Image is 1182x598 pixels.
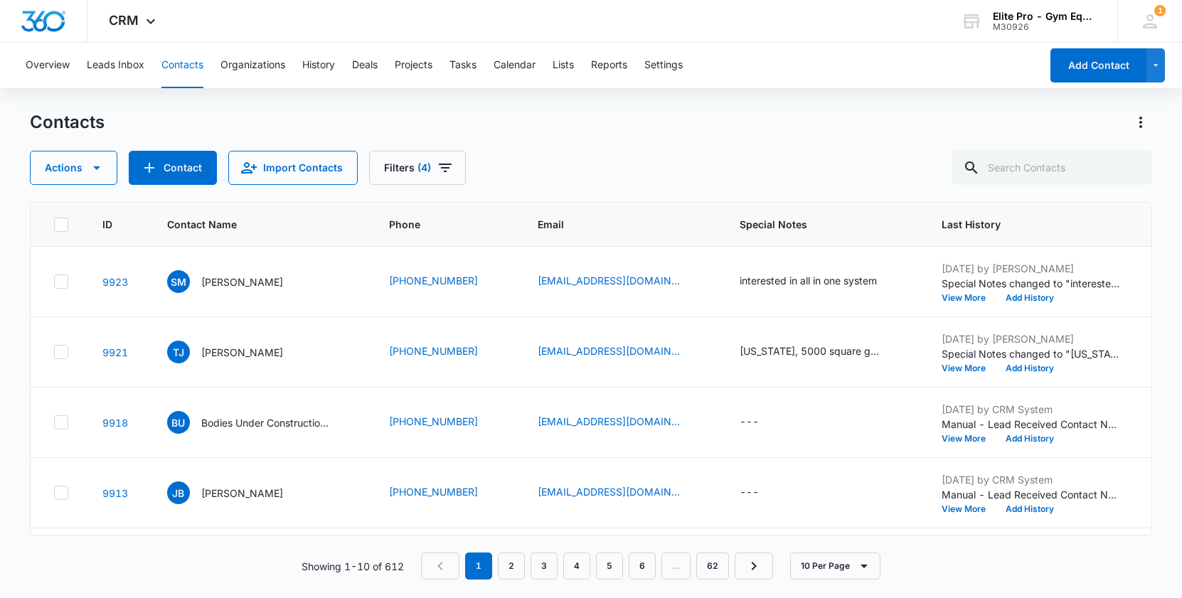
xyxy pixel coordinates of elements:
[389,484,504,501] div: Phone - +1 (615) 504-3455 - Select to Edit Field
[740,273,903,290] div: Special Notes - interested in all in one system - Select to Edit Field
[1129,111,1152,134] button: Actions
[389,273,504,290] div: Phone - +1 (830) 243-1426 - Select to Edit Field
[538,273,706,290] div: Email - smccormick1213@gmail.com - Select to Edit Field
[369,151,466,185] button: Filters
[228,151,358,185] button: Import Contacts
[167,270,309,293] div: Contact Name - Steven McCormick - Select to Edit Field
[102,346,128,358] a: Navigate to contact details page for Tarae Jordan
[26,43,70,88] button: Overview
[87,43,144,88] button: Leads Inbox
[996,505,1064,513] button: Add History
[109,13,139,28] span: CRM
[389,414,478,429] a: [PHONE_NUMBER]
[102,417,128,429] a: Navigate to contact details page for Bodies Under Construction/LavanteEpson
[102,217,112,232] span: ID
[167,481,309,504] div: Contact Name - Joey Burris - Select to Edit Field
[996,294,1064,302] button: Add History
[102,276,128,288] a: Navigate to contact details page for Steven McCormick
[389,484,478,499] a: [PHONE_NUMBER]
[740,484,759,501] div: ---
[735,552,773,580] a: Next Page
[421,552,773,580] nav: Pagination
[942,276,1119,291] p: Special Notes changed to "interested in all in one system"
[538,484,706,501] div: Email - burrisjoey80@gmail.com - Select to Edit Field
[591,43,627,88] button: Reports
[740,273,877,288] div: interested in all in one system
[538,414,706,431] div: Email - Training@bucathletics.net - Select to Edit Field
[553,43,574,88] button: Lists
[644,43,683,88] button: Settings
[389,414,504,431] div: Phone - +1 (662) 390-3868 - Select to Edit Field
[942,402,1119,417] p: [DATE] by CRM System
[740,484,784,501] div: Special Notes - - Select to Edit Field
[740,343,882,358] div: [US_STATE], 5000 square gym. 21st wants to open before xmas
[538,484,680,499] a: [EMAIL_ADDRESS][DOMAIN_NAME]
[352,43,378,88] button: Deals
[1050,48,1146,82] button: Add Contact
[740,414,759,431] div: ---
[993,11,1097,22] div: account name
[740,343,907,361] div: Special Notes - Michigan, 5000 square gym. 21st wants to open before xmas - Select to Edit Field
[740,217,887,232] span: Special Notes
[465,552,492,580] em: 1
[1154,5,1166,16] div: notifications count
[167,481,190,504] span: JB
[201,345,283,360] p: [PERSON_NAME]
[417,163,431,173] span: (4)
[129,151,217,185] button: Add Contact
[161,43,203,88] button: Contacts
[302,43,335,88] button: History
[389,343,504,361] div: Phone - +1 (586) 366-5374 - Select to Edit Field
[993,22,1097,32] div: account id
[952,151,1152,185] input: Search Contacts
[942,487,1119,502] p: Manual - Lead Received Contact Name: [PERSON_NAME] Phone: [PHONE_NUMBER] Email: [EMAIL_ADDRESS][D...
[629,552,656,580] a: Page 6
[167,270,190,293] span: SM
[696,552,729,580] a: Page 62
[942,217,1099,232] span: Last History
[942,294,996,302] button: View More
[302,559,404,574] p: Showing 1-10 of 612
[201,486,283,501] p: [PERSON_NAME]
[942,346,1119,361] p: Special Notes changed to "[US_STATE], 5000 square gym. 21st wants to open before xmas"
[538,273,680,288] a: [EMAIL_ADDRESS][DOMAIN_NAME]
[167,217,334,232] span: Contact Name
[538,414,680,429] a: [EMAIL_ADDRESS][DOMAIN_NAME]
[942,434,996,443] button: View More
[30,112,105,133] h1: Contacts
[996,434,1064,443] button: Add History
[996,364,1064,373] button: Add History
[449,43,476,88] button: Tasks
[498,552,525,580] a: Page 2
[538,343,680,358] a: [EMAIL_ADDRESS][DOMAIN_NAME]
[942,472,1119,487] p: [DATE] by CRM System
[201,274,283,289] p: [PERSON_NAME]
[167,411,355,434] div: Contact Name - Bodies Under Construction/LavanteEpson - Select to Edit Field
[942,364,996,373] button: View More
[167,341,190,363] span: TJ
[102,487,128,499] a: Navigate to contact details page for Joey Burris
[942,261,1119,276] p: [DATE] by [PERSON_NAME]
[201,415,329,430] p: Bodies Under Construction/LavanteEpson
[538,217,685,232] span: Email
[167,411,190,434] span: BU
[563,552,590,580] a: Page 4
[942,505,996,513] button: View More
[942,417,1119,432] p: Manual - Lead Received Contact Name: Under Construction/LavanteEpson Phone: [PHONE_NUMBER] Email:...
[538,343,706,361] div: Email - tyray.ace24@yahoo.com - Select to Edit Field
[389,343,478,358] a: [PHONE_NUMBER]
[942,331,1119,346] p: [DATE] by [PERSON_NAME]
[596,552,623,580] a: Page 5
[790,552,880,580] button: 10 Per Page
[167,341,309,363] div: Contact Name - Tarae Jordan - Select to Edit Field
[1154,5,1166,16] span: 1
[494,43,536,88] button: Calendar
[30,151,117,185] button: Actions
[220,43,285,88] button: Organizations
[740,414,784,431] div: Special Notes - - Select to Edit Field
[389,273,478,288] a: [PHONE_NUMBER]
[531,552,558,580] a: Page 3
[395,43,432,88] button: Projects
[389,217,483,232] span: Phone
